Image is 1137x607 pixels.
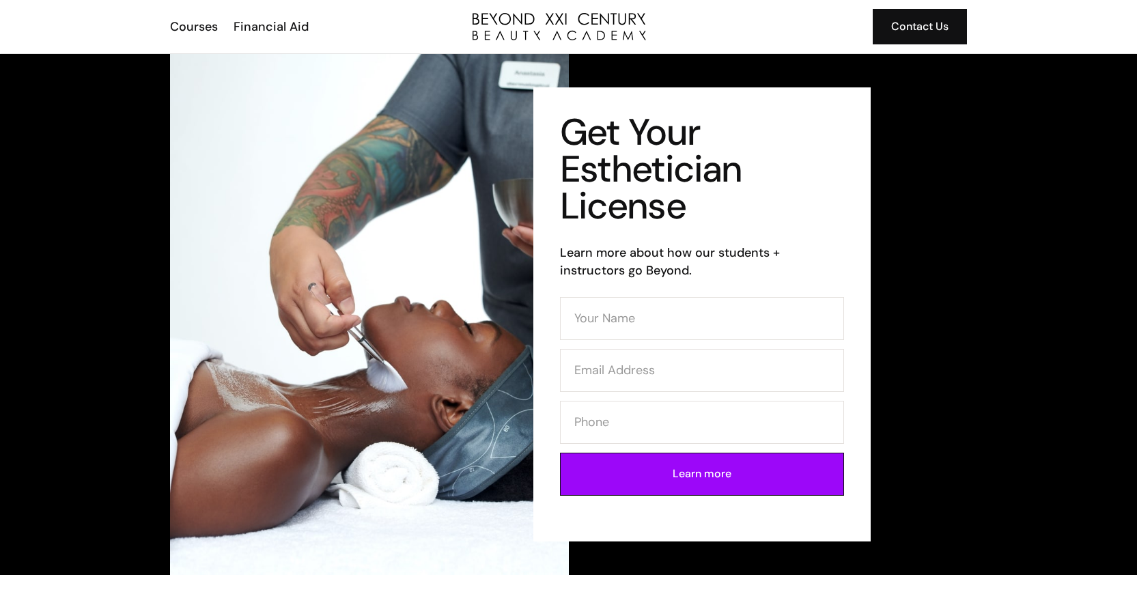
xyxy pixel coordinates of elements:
[891,18,949,36] div: Contact Us
[225,18,315,36] a: Financial Aid
[560,453,844,496] input: Learn more
[170,54,569,575] img: esthetician facial application
[873,9,967,44] a: Contact Us
[560,244,844,279] h6: Learn more about how our students + instructors go Beyond.
[560,297,844,505] form: Contact Form (Esthi)
[560,349,844,392] input: Email Address
[161,18,225,36] a: Courses
[560,114,844,225] h1: Get Your Esthetician License
[234,18,309,36] div: Financial Aid
[473,13,646,40] img: beyond logo
[473,13,646,40] a: home
[560,297,844,340] input: Your Name
[560,401,844,444] input: Phone
[170,18,218,36] div: Courses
